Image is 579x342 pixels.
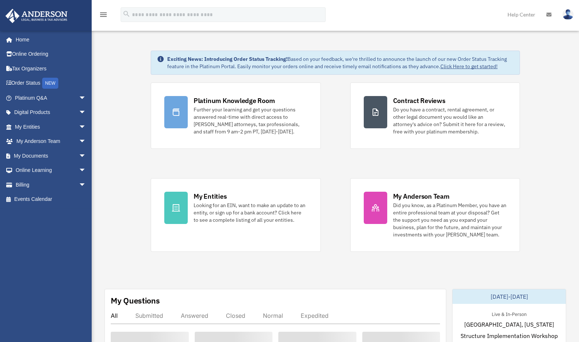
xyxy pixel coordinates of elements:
[464,320,554,329] span: [GEOGRAPHIC_DATA], [US_STATE]
[226,312,245,319] div: Closed
[393,96,446,105] div: Contract Reviews
[79,134,94,149] span: arrow_drop_down
[99,13,108,19] a: menu
[5,148,97,163] a: My Documentsarrow_drop_down
[486,310,532,317] div: Live & In-Person
[99,10,108,19] i: menu
[5,163,97,178] a: Online Learningarrow_drop_down
[5,61,97,76] a: Tax Organizers
[167,55,514,70] div: Based on your feedback, we're thrilled to announce the launch of our new Order Status Tracking fe...
[393,202,507,238] div: Did you know, as a Platinum Member, you have an entire professional team at your disposal? Get th...
[194,192,227,201] div: My Entities
[350,178,520,252] a: My Anderson Team Did you know, as a Platinum Member, you have an entire professional team at your...
[5,32,94,47] a: Home
[194,96,275,105] div: Platinum Knowledge Room
[194,202,307,224] div: Looking for an EIN, want to make an update to an entity, or sign up for a bank account? Click her...
[301,312,329,319] div: Expedited
[167,56,287,62] strong: Exciting News: Introducing Order Status Tracking!
[79,148,94,163] span: arrow_drop_down
[5,119,97,134] a: My Entitiesarrow_drop_down
[5,105,97,120] a: Digital Productsarrow_drop_down
[461,331,558,340] span: Structure Implementation Workshop
[79,177,94,192] span: arrow_drop_down
[194,106,307,135] div: Further your learning and get your questions answered real-time with direct access to [PERSON_NAM...
[263,312,283,319] div: Normal
[111,312,118,319] div: All
[5,192,97,207] a: Events Calendar
[5,134,97,149] a: My Anderson Teamarrow_drop_down
[151,82,321,149] a: Platinum Knowledge Room Further your learning and get your questions answered real-time with dire...
[393,192,450,201] div: My Anderson Team
[79,105,94,120] span: arrow_drop_down
[5,91,97,105] a: Platinum Q&Aarrow_drop_down
[151,178,321,252] a: My Entities Looking for an EIN, want to make an update to an entity, or sign up for a bank accoun...
[3,9,70,23] img: Anderson Advisors Platinum Portal
[42,78,58,89] div: NEW
[111,295,160,306] div: My Questions
[350,82,520,149] a: Contract Reviews Do you have a contract, rental agreement, or other legal document you would like...
[122,10,131,18] i: search
[135,312,163,319] div: Submitted
[79,91,94,106] span: arrow_drop_down
[452,289,566,304] div: [DATE]-[DATE]
[5,177,97,192] a: Billingarrow_drop_down
[181,312,208,319] div: Answered
[79,163,94,178] span: arrow_drop_down
[5,47,97,62] a: Online Ordering
[562,9,573,20] img: User Pic
[5,76,97,91] a: Order StatusNEW
[393,106,507,135] div: Do you have a contract, rental agreement, or other legal document you would like an attorney's ad...
[440,63,498,70] a: Click Here to get started!
[79,119,94,135] span: arrow_drop_down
